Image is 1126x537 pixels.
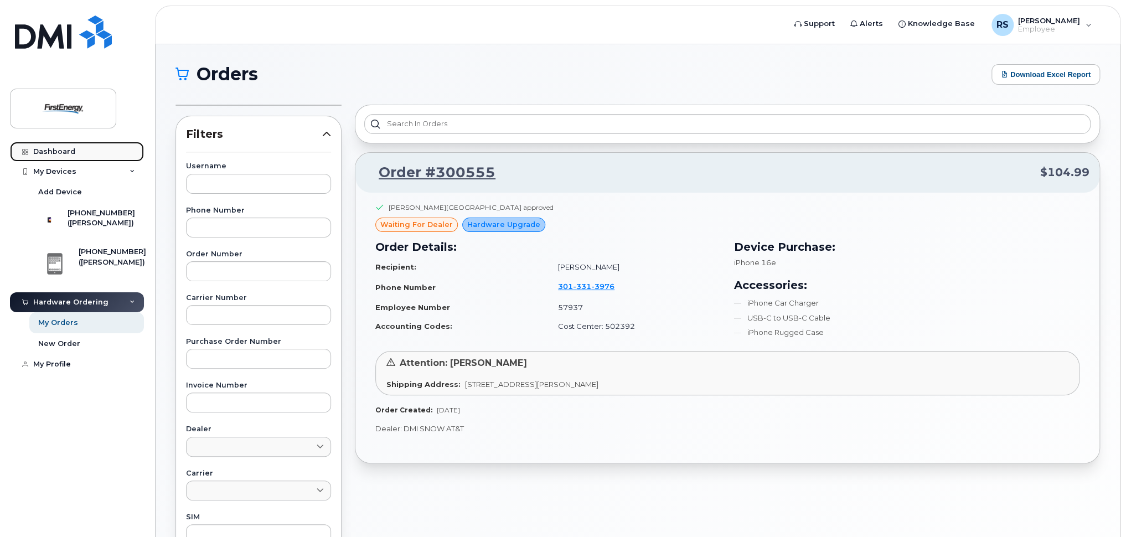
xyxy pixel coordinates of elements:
td: [PERSON_NAME] [548,257,721,277]
span: Filters [186,126,322,142]
strong: Shipping Address: [386,380,461,389]
h3: Device Purchase: [734,239,1079,255]
span: 301 [558,282,614,291]
label: Carrier [186,470,331,477]
span: iPhone 16e [734,258,776,267]
p: Dealer: DMI SNOW AT&T [375,424,1079,434]
td: 57937 [548,298,721,317]
span: 331 [573,282,591,291]
input: Search in orders [364,114,1091,134]
strong: Recipient: [375,262,416,271]
span: Attention: [PERSON_NAME] [400,358,527,368]
h3: Accessories: [734,277,1079,293]
label: SIM [186,514,331,521]
div: [PERSON_NAME][GEOGRAPHIC_DATA] approved [389,203,554,212]
td: Cost Center: 502392 [548,317,721,336]
span: waiting for dealer [380,219,453,230]
h3: Order Details: [375,239,721,255]
label: Dealer [186,426,331,433]
span: Orders [197,66,258,82]
label: Purchase Order Number [186,338,331,345]
a: Order #300555 [365,163,495,183]
a: 3013313976 [558,282,628,291]
label: Order Number [186,251,331,258]
label: Phone Number [186,207,331,214]
span: [STREET_ADDRESS][PERSON_NAME] [465,380,598,389]
li: USB-C to USB-C Cable [734,313,1079,323]
strong: Employee Number [375,303,450,312]
li: iPhone Car Charger [734,298,1079,308]
span: $104.99 [1040,164,1089,180]
iframe: Messenger Launcher [1078,489,1118,529]
li: iPhone Rugged Case [734,327,1079,338]
label: Username [186,163,331,170]
strong: Order Created: [375,406,432,414]
label: Invoice Number [186,382,331,389]
span: [DATE] [437,406,460,414]
span: Hardware Upgrade [467,219,540,230]
label: Carrier Number [186,295,331,302]
strong: Accounting Codes: [375,322,452,331]
span: 3976 [591,282,614,291]
strong: Phone Number [375,283,436,292]
button: Download Excel Report [991,64,1100,85]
